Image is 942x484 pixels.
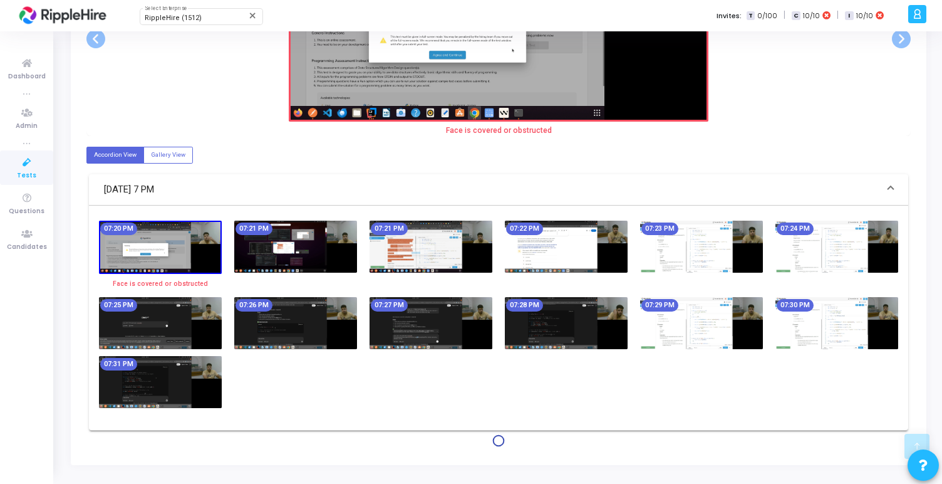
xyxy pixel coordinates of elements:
img: screenshot-1755525634867.jpeg [775,297,898,349]
span: RippleHire (1512) [145,14,202,22]
mat-chip: 07:23 PM [641,223,678,235]
span: Face is covered or obstructed [446,125,552,136]
img: screenshot-1755525154978.jpeg [505,221,628,273]
span: 10/10 [803,11,820,21]
mat-chip: 07:31 PM [100,358,137,371]
img: screenshot-1755525514999.jpeg [505,297,628,349]
span: 0/100 [757,11,777,21]
mat-icon: Clear [248,11,258,21]
img: screenshot-1755525454986.jpeg [370,297,492,349]
span: T [747,11,755,21]
img: screenshot-1755525101860.jpeg [370,221,492,273]
mat-chip: 07:30 PM [777,299,814,312]
span: | [784,9,785,22]
div: [DATE] 7 PM [89,206,908,430]
span: I [845,11,853,21]
img: logo [16,3,110,28]
mat-chip: 07:28 PM [506,299,543,312]
span: Face is covered or obstructed [113,278,208,290]
mat-chip: 07:21 PM [371,223,408,235]
img: screenshot-1755525334989.jpeg [99,297,222,349]
span: Tests [17,171,36,181]
label: Accordion View [86,147,144,164]
mat-panel-title: [DATE] 7 PM [104,182,878,197]
img: screenshot-1755525214999.jpeg [640,221,763,273]
mat-chip: 07:29 PM [641,299,678,312]
mat-chip: 07:27 PM [371,299,408,312]
img: screenshot-1755525694905.jpeg [99,356,222,408]
mat-expansion-panel-header: [DATE] 7 PM [89,174,908,206]
mat-chip: 07:22 PM [506,223,543,235]
mat-chip: 07:26 PM [235,299,272,312]
img: screenshot-1755525094974.jpeg [234,221,357,273]
span: Questions [9,206,44,217]
mat-chip: 07:25 PM [100,299,137,312]
mat-chip: 07:20 PM [100,223,137,235]
mat-chip: 07:21 PM [235,223,272,235]
img: screenshot-1755525394981.jpeg [234,297,357,349]
img: screenshot-1755525034801.jpeg [99,221,222,274]
span: C [792,11,800,21]
span: | [837,9,839,22]
label: Gallery View [143,147,193,164]
span: 10/10 [856,11,873,21]
mat-chip: 07:24 PM [777,223,814,235]
span: Admin [16,121,38,132]
img: screenshot-1755525574980.jpeg [640,297,763,349]
span: Candidates [7,242,47,253]
span: Dashboard [8,71,46,82]
label: Invites: [717,11,742,21]
img: screenshot-1755525274981.jpeg [775,221,898,273]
